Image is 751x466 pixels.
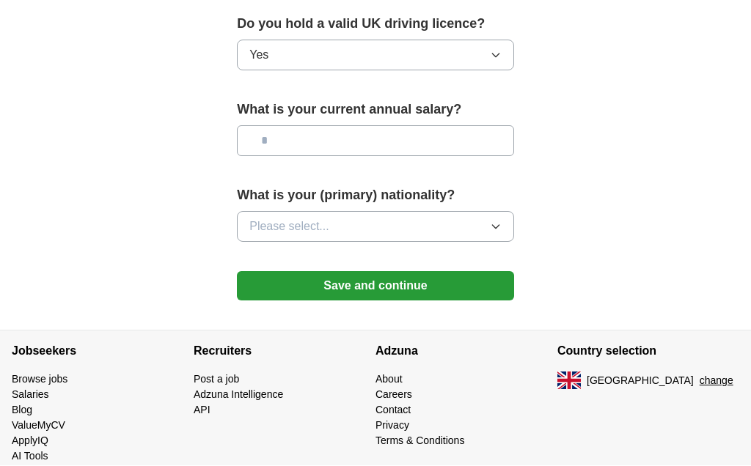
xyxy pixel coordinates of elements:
a: Post a job [194,374,239,385]
label: Do you hold a valid UK driving licence? [237,15,514,34]
button: Yes [237,40,514,71]
button: Save and continue [237,272,514,301]
a: Blog [12,404,32,416]
button: change [700,374,733,389]
a: Careers [375,389,412,401]
a: Privacy [375,420,409,432]
a: Salaries [12,389,49,401]
img: UK flag [557,372,581,390]
a: Browse jobs [12,374,67,385]
span: Yes [249,47,268,64]
span: [GEOGRAPHIC_DATA] [587,374,694,389]
a: Terms & Conditions [375,435,464,447]
a: API [194,404,210,416]
a: About [375,374,403,385]
a: ValueMyCV [12,420,65,432]
label: What is your (primary) nationality? [237,186,514,206]
span: Please select... [249,218,329,236]
a: Contact [375,404,411,416]
button: Please select... [237,212,514,243]
a: Adzuna Intelligence [194,389,283,401]
a: AI Tools [12,451,48,462]
a: ApplyIQ [12,435,48,447]
label: What is your current annual salary? [237,100,514,120]
h4: Country selection [557,331,739,372]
